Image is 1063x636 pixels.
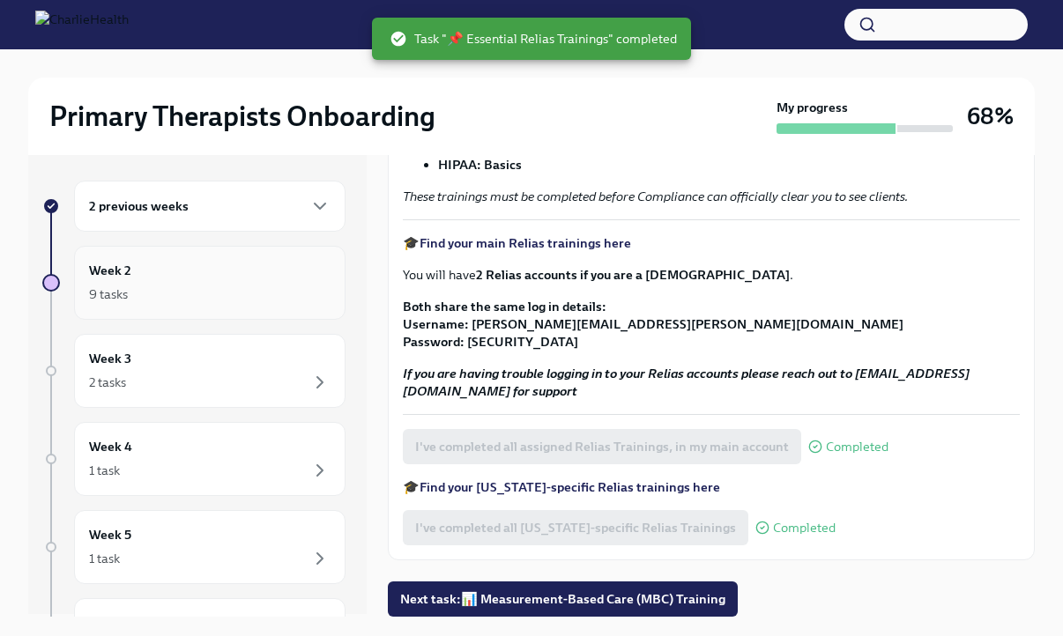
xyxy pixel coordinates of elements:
[89,550,120,567] div: 1 task
[826,440,888,454] span: Completed
[403,266,1020,284] p: You will have .
[42,334,346,408] a: Week 32 tasks
[42,510,346,584] a: Week 51 task
[420,479,720,495] a: Find your [US_STATE]-specific Relias trainings here
[777,99,848,116] strong: My progress
[476,267,790,283] strong: 2 Relias accounts if you are a [DEMOGRAPHIC_DATA]
[89,525,131,544] h6: Week 5
[388,581,738,617] button: Next task:📊 Measurement-Based Care (MBC) Training
[89,285,128,303] div: 9 tasks
[403,189,908,204] em: These trainings must be completed before Compliance can officially clear you to see clients.
[35,11,129,39] img: CharlieHealth
[400,590,725,608] span: Next task : 📊 Measurement-Based Care (MBC) Training
[89,261,131,280] h6: Week 2
[403,299,903,350] strong: Both share the same log in details: Username: [PERSON_NAME][EMAIL_ADDRESS][PERSON_NAME][DOMAIN_NA...
[89,613,132,632] h6: Week 6
[390,30,677,48] span: Task "📌 Essential Relias Trainings" completed
[89,349,131,368] h6: Week 3
[42,246,346,320] a: Week 29 tasks
[438,157,522,173] strong: HIPAA: Basics
[89,196,189,216] h6: 2 previous weeks
[42,422,346,496] a: Week 41 task
[89,462,120,479] div: 1 task
[74,181,346,232] div: 2 previous weeks
[773,521,836,535] span: Completed
[49,99,435,134] h2: Primary Therapists Onboarding
[403,234,1020,252] p: 🎓
[967,100,1014,132] h3: 68%
[89,373,126,391] div: 2 tasks
[420,235,631,251] a: Find your main Relias trainings here
[403,366,970,399] strong: If you are having trouble logging in to your Relias accounts please reach out to [EMAIL_ADDRESS][...
[403,478,1020,496] p: 🎓
[89,437,132,456] h6: Week 4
